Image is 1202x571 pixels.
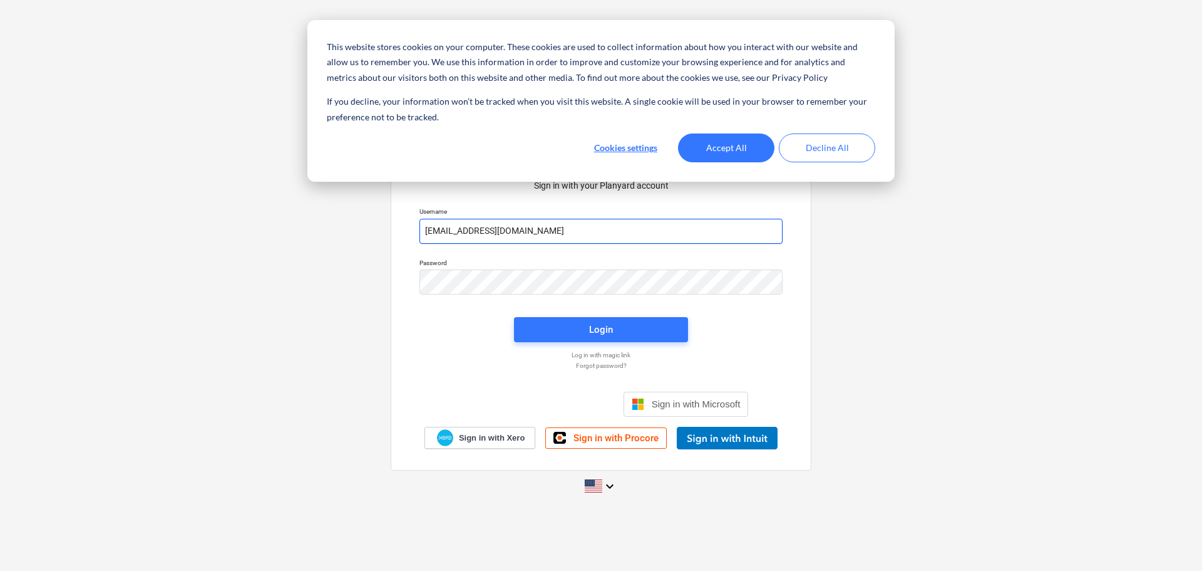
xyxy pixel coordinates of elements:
[577,134,674,162] button: Cookies settings
[437,429,453,446] img: Xero logo
[413,351,789,359] a: Log in with magic link
[419,219,783,244] input: Username
[545,427,667,449] a: Sign in with Procore
[514,317,688,342] button: Login
[589,322,613,338] div: Login
[632,398,644,411] img: Microsoft logo
[652,399,741,409] span: Sign in with Microsoft
[678,134,774,162] button: Accept All
[448,390,620,418] iframe: Sisselogimine Google'i nupu abil
[779,134,875,162] button: Decline All
[419,259,783,270] p: Password
[424,427,536,449] a: Sign in with Xero
[1139,511,1202,571] div: Vestlusvidin
[1139,511,1202,571] iframe: Chat Widget
[602,479,617,494] i: keyboard_arrow_down
[327,94,875,125] p: If you decline, your information won’t be tracked when you visit this website. A single cookie wi...
[419,207,783,218] p: Username
[327,39,875,86] p: This website stores cookies on your computer. These cookies are used to collect information about...
[573,432,659,444] span: Sign in with Procore
[307,20,895,182] div: Cookie banner
[413,362,789,370] a: Forgot password?
[419,179,783,192] p: Sign in with your Planyard account
[459,432,525,444] span: Sign in with Xero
